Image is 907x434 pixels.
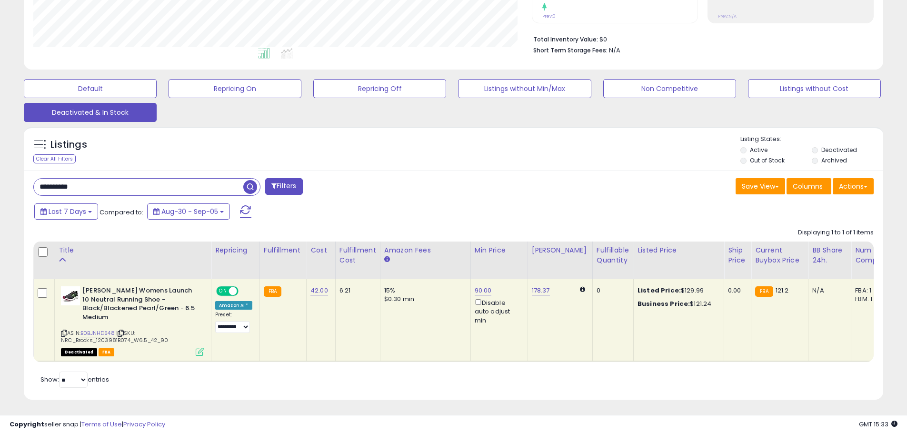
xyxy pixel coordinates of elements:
[100,208,143,217] span: Compared to:
[61,329,169,343] span: | SKU: NRC_Brooks_1203981B074_W6.5_42_90
[161,207,218,216] span: Aug-30 - Sep-05
[859,420,897,429] span: 2025-09-13 15:33 GMT
[533,33,867,44] li: $0
[542,13,556,19] small: Prev: 0
[10,420,165,429] div: seller snap | |
[855,295,887,303] div: FBM: 1
[750,146,767,154] label: Active
[339,245,376,265] div: Fulfillment Cost
[740,135,883,144] p: Listing States:
[833,178,874,194] button: Actions
[638,245,720,255] div: Listed Price
[49,207,86,216] span: Last 7 Days
[384,295,463,303] div: $0.30 min
[475,245,524,255] div: Min Price
[812,245,847,265] div: BB Share 24h.
[532,286,550,295] a: 178.37
[310,245,331,255] div: Cost
[264,286,281,297] small: FBA
[24,79,157,98] button: Default
[217,287,229,295] span: ON
[597,286,626,295] div: 0
[34,203,98,220] button: Last 7 Days
[609,46,620,55] span: N/A
[638,286,681,295] b: Listed Price:
[123,420,165,429] a: Privacy Policy
[812,286,844,295] div: N/A
[215,245,256,255] div: Repricing
[169,79,301,98] button: Repricing On
[61,348,97,356] span: All listings that are unavailable for purchase on Amazon for any reason other than out-of-stock
[718,13,737,19] small: Prev: N/A
[798,228,874,237] div: Displaying 1 to 1 of 1 items
[750,156,785,164] label: Out of Stock
[638,300,717,308] div: $121.24
[384,286,463,295] div: 15%
[99,348,115,356] span: FBA
[40,375,109,384] span: Show: entries
[80,329,115,337] a: B0BJNHD548
[755,286,773,297] small: FBA
[33,154,76,163] div: Clear All Filters
[24,103,157,122] button: Deactivated & In Stock
[475,286,492,295] a: 90.00
[533,46,608,54] b: Short Term Storage Fees:
[61,286,80,305] img: 41V2Z5x8etL._SL40_.jpg
[10,420,44,429] strong: Copyright
[50,138,87,151] h5: Listings
[264,245,302,255] div: Fulfillment
[787,178,831,194] button: Columns
[533,35,598,43] b: Total Inventory Value:
[313,79,446,98] button: Repricing Off
[748,79,881,98] button: Listings without Cost
[384,245,467,255] div: Amazon Fees
[736,178,785,194] button: Save View
[728,245,747,265] div: Ship Price
[728,286,744,295] div: 0.00
[638,299,690,308] b: Business Price:
[638,286,717,295] div: $129.99
[384,255,390,264] small: Amazon Fees.
[215,301,252,310] div: Amazon AI *
[147,203,230,220] button: Aug-30 - Sep-05
[475,297,520,325] div: Disable auto adjust min
[821,146,857,154] label: Deactivated
[603,79,736,98] button: Non Competitive
[265,178,302,195] button: Filters
[82,286,198,324] b: [PERSON_NAME] Womens Launch 10 Neutral Running Shoe - Black/Blackened Pearl/Green - 6.5 Medium
[855,286,887,295] div: FBA: 1
[793,182,823,191] span: Columns
[532,245,588,255] div: [PERSON_NAME]
[821,156,847,164] label: Archived
[237,287,252,295] span: OFF
[339,286,373,295] div: 6.21
[59,245,207,255] div: Title
[61,286,204,355] div: ASIN:
[855,245,890,265] div: Num of Comp.
[597,245,629,265] div: Fulfillable Quantity
[776,286,789,295] span: 121.2
[215,312,252,333] div: Preset:
[458,79,591,98] button: Listings without Min/Max
[310,286,328,295] a: 42.00
[755,245,804,265] div: Current Buybox Price
[81,420,122,429] a: Terms of Use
